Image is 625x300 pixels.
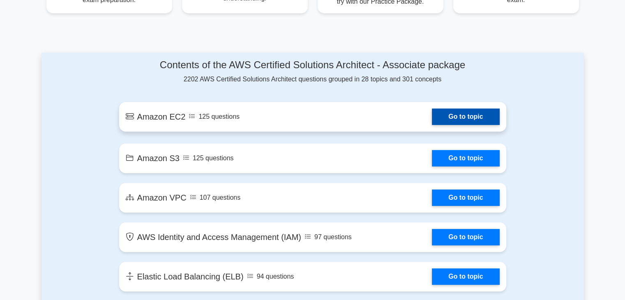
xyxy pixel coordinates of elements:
a: Go to topic [432,229,499,245]
a: Go to topic [432,150,499,166]
h4: Contents of the AWS Certified Solutions Architect - Associate package [119,59,506,71]
div: 2202 AWS Certified Solutions Architect questions grouped in 28 topics and 301 concepts [119,59,506,84]
a: Go to topic [432,108,499,125]
a: Go to topic [432,268,499,285]
a: Go to topic [432,189,499,206]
